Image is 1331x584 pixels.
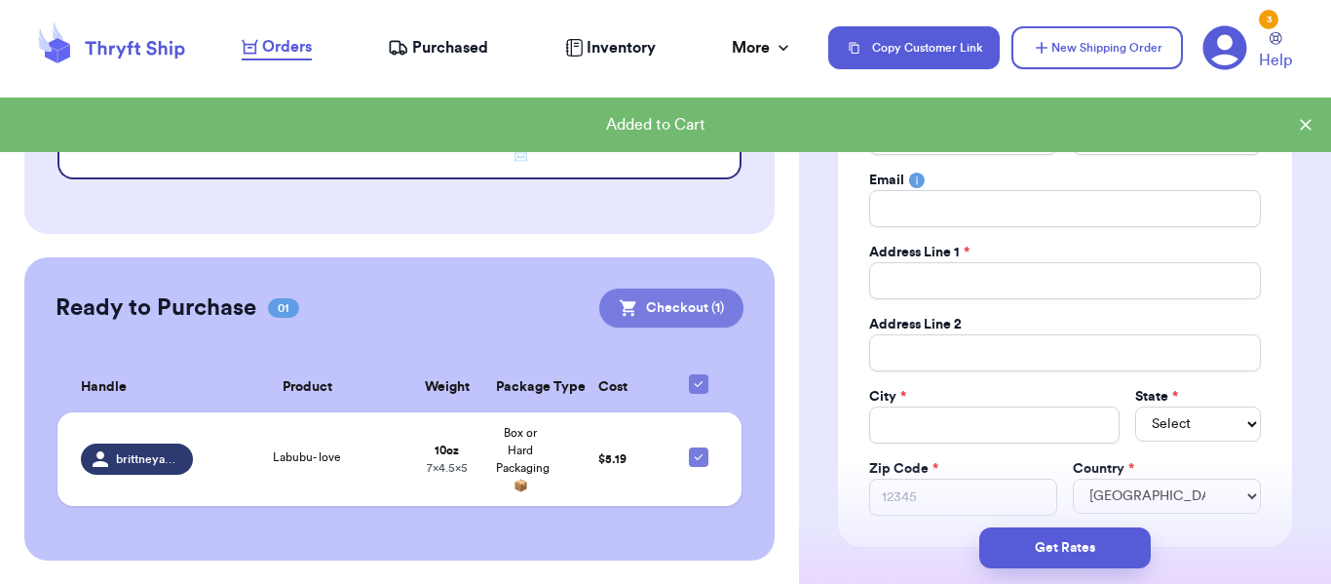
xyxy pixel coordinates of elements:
[427,462,468,474] span: 7 x 4.5 x 5
[412,36,488,59] span: Purchased
[565,36,656,59] a: Inventory
[1073,459,1134,479] label: Country
[1011,26,1183,69] button: New Shipping Order
[557,363,667,412] th: Cost
[869,479,1057,516] input: 12345
[869,459,938,479] label: Zip Code
[81,377,127,398] span: Handle
[388,36,488,59] a: Purchased
[869,387,906,407] label: City
[205,363,410,412] th: Product
[496,427,550,491] span: Box or Hard Packaging 📦
[116,451,181,467] span: brittneyawalker
[599,289,743,328] button: Checkout (1)
[1259,49,1292,72] span: Help
[828,26,1000,69] button: Copy Customer Link
[16,113,1296,136] div: Added to Cart
[869,315,962,334] label: Address Line 2
[598,453,627,465] span: $ 5.19
[435,445,459,456] strong: 10 oz
[273,451,341,463] span: Labubu- love
[268,298,299,318] span: 01
[979,527,1151,568] button: Get Rates
[1259,10,1278,29] div: 3
[484,363,558,412] th: Package Type
[587,36,656,59] span: Inventory
[1202,25,1247,70] a: 3
[410,363,484,412] th: Weight
[242,35,312,60] a: Orders
[732,36,793,59] div: More
[56,292,256,324] h2: Ready to Purchase
[869,243,970,262] label: Address Line 1
[1259,32,1292,72] a: Help
[869,171,904,190] label: Email
[262,35,312,58] span: Orders
[1135,387,1178,407] label: State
